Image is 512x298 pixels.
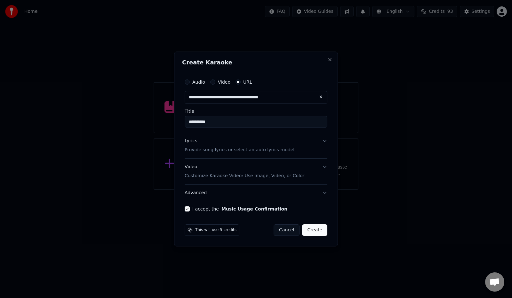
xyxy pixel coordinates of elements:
p: Customize Karaoke Video: Use Image, Video, or Color [185,173,304,179]
label: URL [243,80,252,84]
label: I accept the [192,207,287,211]
button: Cancel [274,224,300,236]
button: Advanced [185,185,327,201]
label: Audio [192,80,205,84]
p: Provide song lyrics or select an auto lyrics model [185,147,294,153]
div: Video [185,164,304,179]
h2: Create Karaoke [182,60,330,65]
button: Create [302,224,327,236]
span: This will use 5 credits [195,228,236,233]
button: LyricsProvide song lyrics or select an auto lyrics model [185,133,327,158]
label: Title [185,109,327,113]
label: Video [218,80,230,84]
div: Lyrics [185,138,197,144]
button: VideoCustomize Karaoke Video: Use Image, Video, or Color [185,159,327,184]
button: I accept the [221,207,287,211]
